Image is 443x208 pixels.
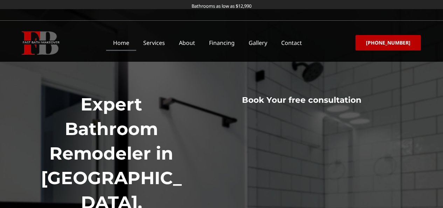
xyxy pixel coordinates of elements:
a: Contact [274,35,309,51]
a: [PHONE_NUMBER] [355,35,421,51]
h3: Book Your free consultation [196,95,407,106]
a: Services [136,35,172,51]
img: Fast Bath Makeover icon [22,31,60,55]
a: Home [106,35,136,51]
a: About [172,35,202,51]
span: [PHONE_NUMBER] [366,40,410,45]
a: Gallery [242,35,274,51]
a: Financing [202,35,242,51]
